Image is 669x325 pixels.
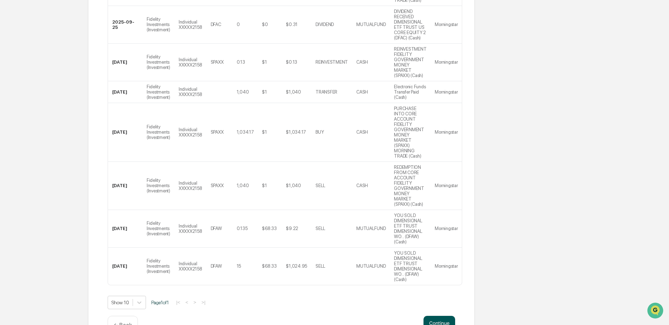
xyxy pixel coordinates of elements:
[70,119,85,125] span: Pylon
[174,81,206,103] td: Individual XXXXX2158
[286,129,306,135] div: $1,034.17
[431,6,462,44] td: Morningstar
[356,22,386,27] div: MUTUALFUND
[286,89,301,95] div: $1,040
[108,210,142,248] td: [DATE]
[183,299,190,305] button: <
[191,299,198,305] button: >
[356,129,368,135] div: CASH
[356,59,368,65] div: CASH
[24,61,89,66] div: We're available if you need us!
[356,183,368,188] div: CASH
[286,183,301,188] div: $1,040
[147,221,170,236] div: Fidelity Investments (Investment)
[147,84,170,100] div: Fidelity Investments (Investment)
[394,9,426,40] div: DIVIDEND RECEIVED DIMENSIONAL ETF TRUST US CORE EQUITY 2 (DFAC) (Cash)
[4,86,48,98] a: 🖐️Preclearance
[262,183,267,188] div: $1
[356,226,386,231] div: MUTUALFUND
[262,226,276,231] div: $68.33
[394,165,426,207] div: REDEMPTION FROM CORE ACCOUNT FIDELITY GOVERNMENT MONEY MARKET (SPAXX) (Cash)
[316,263,325,269] div: SELL
[174,6,206,44] td: Individual XXXXX2158
[211,59,224,65] div: SPAXX
[211,22,221,27] div: DFAC
[237,226,248,231] div: 0.135
[237,22,240,27] div: 0
[316,89,337,95] div: TRANSFER
[237,129,254,135] div: 1,034.17
[199,299,208,305] button: >|
[262,89,267,95] div: $1
[174,248,206,285] td: Individual XXXXX2158
[211,183,224,188] div: SPAXX
[147,178,170,193] div: Fidelity Investments (Investment)
[174,162,206,210] td: Individual XXXXX2158
[316,183,325,188] div: SELL
[237,89,249,95] div: 1,040
[286,59,297,65] div: $0.13
[316,226,325,231] div: SELL
[108,44,142,81] td: [DATE]
[394,250,426,282] div: YOU SOLD DIMENSIONAL ETF TRUST DIMENSIONAL WO... (DFAW) (Cash)
[431,162,462,210] td: Morningstar
[237,183,249,188] div: 1,040
[316,22,334,27] div: DIVIDEND
[286,263,307,269] div: $1,024.95
[147,258,170,274] div: Fidelity Investments (Investment)
[286,226,298,231] div: $9.22
[237,59,245,65] div: 0.13
[262,129,267,135] div: $1
[356,89,368,95] div: CASH
[147,54,170,70] div: Fidelity Investments (Investment)
[48,86,90,98] a: 🗄️Attestations
[50,119,85,125] a: Powered byPylon
[431,248,462,285] td: Morningstar
[394,46,426,78] div: REINVESTMENT FIDELITY GOVERNMENT MONEY MARKET (SPAXX) (Cash)
[211,129,224,135] div: SPAXX
[7,54,20,66] img: 1746055101610-c473b297-6a78-478c-a979-82029cc54cd1
[7,89,13,95] div: 🖐️
[394,106,426,159] div: PURCHASE INTO CORE ACCOUNT FIDELITY GOVERNMENT MONEY MARKET (SPAXX) MORNING TRADE (Cash)
[108,162,142,210] td: [DATE]
[108,248,142,285] td: [DATE]
[431,44,462,81] td: Morningstar
[7,15,128,26] p: How can we help?
[108,81,142,103] td: [DATE]
[211,263,222,269] div: DFAW
[356,263,386,269] div: MUTUALFUND
[51,89,57,95] div: 🗄️
[7,103,13,108] div: 🔎
[4,99,47,112] a: 🔎Data Lookup
[174,103,206,162] td: Individual XXXXX2158
[262,22,268,27] div: $0
[316,129,324,135] div: BUY
[174,299,182,305] button: |<
[24,54,115,61] div: Start new chat
[237,263,241,269] div: 15
[151,300,169,305] span: Page 1 of 1
[431,210,462,248] td: Morningstar
[58,89,87,96] span: Attestations
[262,263,276,269] div: $68.33
[174,210,206,248] td: Individual XXXXX2158
[14,89,45,96] span: Preclearance
[108,103,142,162] td: [DATE]
[316,59,348,65] div: REINVESTMENT
[147,17,170,32] div: Fidelity Investments (Investment)
[431,81,462,103] td: Morningstar
[262,59,267,65] div: $1
[394,213,426,244] div: YOU SOLD DIMENSIONAL ETF TRUST DIMENSIONAL WO... (DFAW) (Cash)
[286,22,298,27] div: $0.31
[394,84,426,100] div: Electronic Funds Transfer Paid (Cash)
[14,102,44,109] span: Data Lookup
[108,6,142,44] td: 2025-09-25
[120,56,128,64] button: Start new chat
[147,124,170,140] div: Fidelity Investments (Investment)
[174,44,206,81] td: Individual XXXXX2158
[646,302,665,321] iframe: Open customer support
[431,103,462,162] td: Morningstar
[211,226,222,231] div: DFAW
